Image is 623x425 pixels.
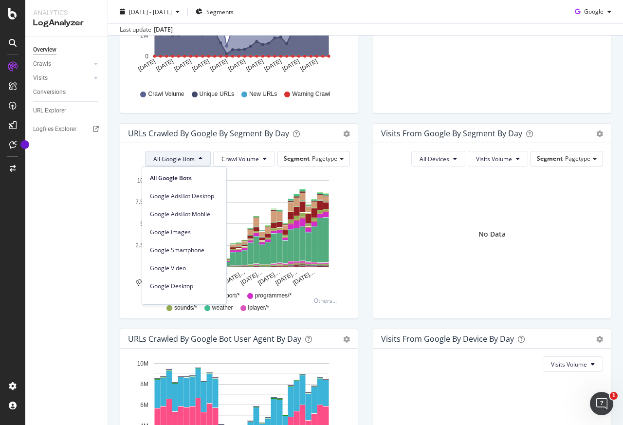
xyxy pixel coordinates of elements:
div: URLs Crawled by Google bot User Agent By Day [128,334,301,344]
div: Logfiles Explorer [33,124,76,134]
div: gear [596,130,603,137]
span: sport/* [223,292,240,300]
span: Warning Crawl [292,90,330,98]
div: Visits From Google By Device By Day [381,334,514,344]
text: [DATE] [227,57,247,73]
text: [DATE] [155,57,174,73]
span: Segment [284,154,310,163]
text: [DATE] [209,57,229,73]
span: Google AdsBot Desktop [150,192,219,201]
svg: A chart. [128,174,347,287]
text: 5M [140,221,148,227]
span: Google Video [150,264,219,273]
span: sounds/* [174,304,197,312]
text: 7.5M [135,199,148,205]
span: Crawl Volume [148,90,184,98]
text: 10M [137,360,148,367]
div: gear [596,336,603,343]
text: 10M [137,177,148,184]
div: Tooltip anchor [20,140,29,149]
button: Crawl Volume [213,151,275,166]
div: No Data [478,229,506,239]
div: Visits from Google By Segment By Day [381,129,522,138]
button: Google [571,4,615,19]
span: 1 [610,392,618,400]
a: Conversions [33,87,101,97]
span: Visits Volume [476,155,512,163]
button: [DATE] - [DATE] [116,4,183,19]
button: Segments [192,4,238,19]
div: Last update [120,25,173,34]
div: LogAnalyzer [33,18,100,29]
span: Pagetype [312,154,337,163]
text: [DATE] [191,57,210,73]
text: [DATE] [137,57,156,73]
div: Overview [33,45,56,55]
div: Conversions [33,87,66,97]
span: Pagetype [565,154,590,163]
a: URL Explorer [33,106,101,116]
div: gear [343,130,350,137]
span: Unique URLs [200,90,234,98]
div: Analytics [33,8,100,18]
span: Google AdsBot Mobile [150,210,219,219]
text: 2M [140,32,148,39]
text: 6M [140,402,148,408]
span: All Devices [420,155,449,163]
span: New URLs [249,90,277,98]
span: Segment [537,154,563,163]
span: weather [212,304,233,312]
div: URL Explorer [33,106,66,116]
span: iplayer/* [248,304,269,312]
div: URLs Crawled by Google By Segment By Day [128,129,289,138]
text: [DATE] [263,57,283,73]
button: All Google Bots [145,151,211,166]
a: Overview [33,45,101,55]
span: Google [584,7,604,16]
span: All Google Bots [153,155,195,163]
span: Crawl Volume [221,155,259,163]
span: [DATE] - [DATE] [129,7,172,16]
a: Crawls [33,59,91,69]
span: All Google Bots [150,174,219,183]
span: Google Smartphone [150,246,219,255]
span: Google Desktop [150,282,219,291]
text: 2.5M [135,242,148,249]
div: Crawls [33,59,51,69]
a: Logfiles Explorer [33,124,101,134]
button: Visits Volume [543,356,603,372]
span: Google AdSense Mobile [150,300,219,309]
div: [DATE] [154,25,173,34]
text: 8M [140,381,148,388]
button: All Devices [411,151,465,166]
text: [DATE] [245,57,265,73]
span: Google Images [150,228,219,237]
div: gear [343,336,350,343]
text: [DATE] [281,57,301,73]
text: [DATE] [173,57,192,73]
span: Visits Volume [551,360,587,369]
div: Visits [33,73,48,83]
button: Visits Volume [468,151,528,166]
div: Others... [314,296,341,305]
iframe: Intercom live chat [590,392,613,415]
a: Visits [33,73,91,83]
span: programmes/* [255,292,292,300]
text: 0 [145,53,148,60]
span: Segments [206,7,234,16]
text: [DATE] [299,57,319,73]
